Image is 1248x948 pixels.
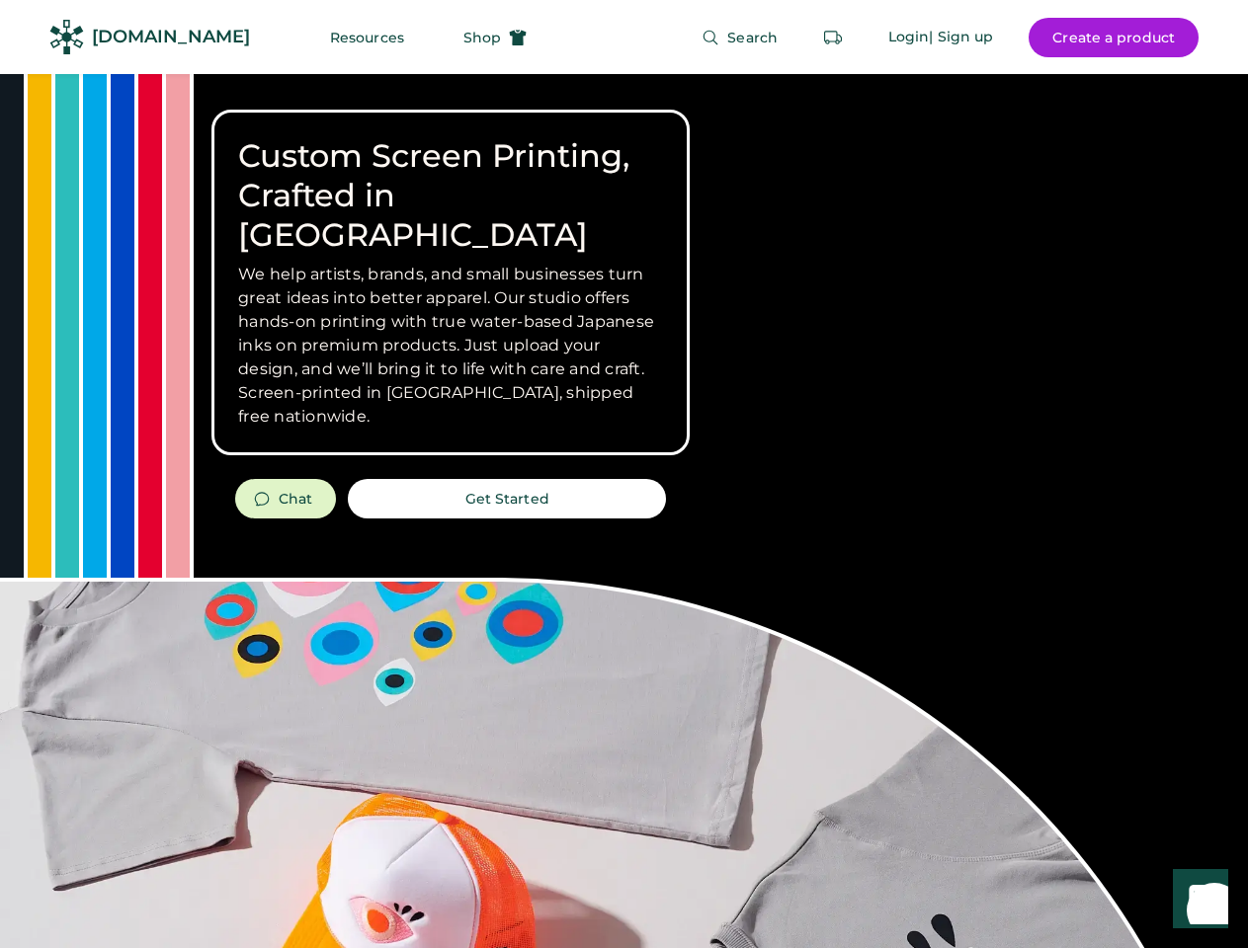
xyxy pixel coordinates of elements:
iframe: Front Chat [1154,859,1239,944]
span: Search [727,31,778,44]
button: Create a product [1029,18,1199,57]
span: Shop [463,31,501,44]
button: Chat [235,479,336,518]
h3: We help artists, brands, and small businesses turn great ideas into better apparel. Our studio of... [238,263,663,429]
div: Login [888,28,930,47]
img: Rendered Logo - Screens [49,20,84,54]
button: Shop [440,18,550,57]
button: Resources [306,18,428,57]
div: | Sign up [929,28,993,47]
button: Get Started [348,479,666,518]
button: Search [678,18,801,57]
button: Retrieve an order [813,18,853,57]
h1: Custom Screen Printing, Crafted in [GEOGRAPHIC_DATA] [238,136,663,255]
div: [DOMAIN_NAME] [92,25,250,49]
